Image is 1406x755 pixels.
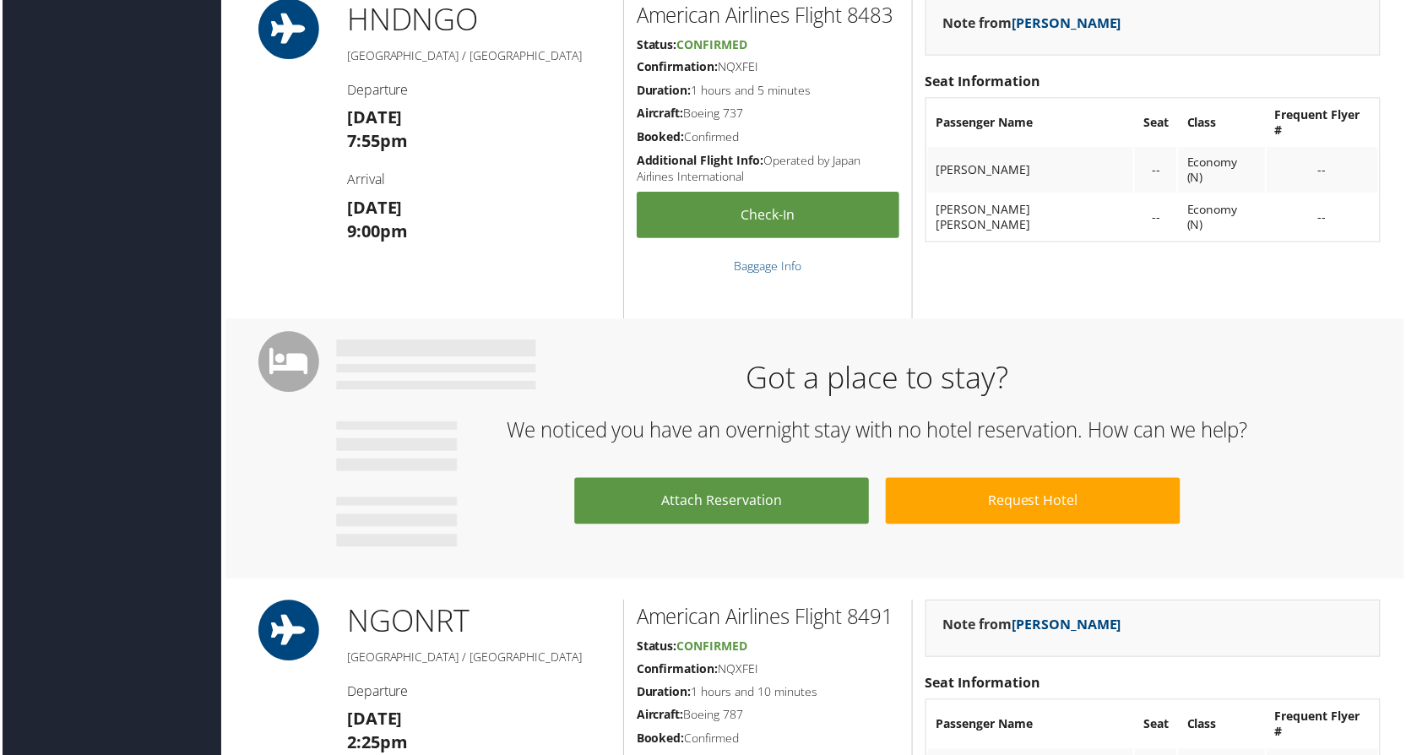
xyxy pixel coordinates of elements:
h5: NQXFEI [637,663,900,680]
h4: Departure [345,685,610,703]
h2: American Airlines Flight 8483 [637,1,900,30]
strong: Booked: [637,129,685,145]
h5: NQXFEI [637,59,900,76]
strong: [DATE] [345,710,401,733]
h5: Boeing 737 [637,106,900,122]
strong: Note from [944,617,1123,636]
h4: Departure [345,81,610,100]
td: [PERSON_NAME] [PERSON_NAME] [929,195,1135,241]
div: -- [1278,210,1372,225]
strong: Seat Information [926,676,1042,695]
h2: American Airlines Flight 8491 [637,605,900,633]
a: Attach Reservation [574,480,870,526]
strong: Note from [944,14,1123,32]
h5: 1 hours and 5 minutes [637,83,900,100]
strong: Aircraft: [637,709,684,725]
strong: Confirmation: [637,59,719,75]
strong: Additional Flight Info: [637,153,764,169]
th: Class [1181,100,1267,146]
a: Baggage Info [735,258,802,274]
strong: [DATE] [345,197,401,220]
h5: Operated by Japan Airlines International [637,153,900,186]
th: Frequent Flyer # [1269,100,1381,146]
h5: Confirmed [637,733,900,750]
strong: Status: [637,640,677,656]
th: Seat [1137,704,1179,750]
span: Confirmed [677,36,748,52]
span: Confirmed [677,640,748,656]
strong: Seat Information [926,73,1042,91]
strong: 7:55pm [345,130,406,153]
h5: [GEOGRAPHIC_DATA] / [GEOGRAPHIC_DATA] [345,651,610,668]
th: Passenger Name [929,704,1135,750]
div: -- [1145,210,1170,225]
th: Class [1181,704,1267,750]
strong: Duration: [637,83,692,99]
a: [PERSON_NAME] [1013,14,1123,32]
strong: Aircraft: [637,106,684,122]
h5: 1 hours and 10 minutes [637,687,900,703]
strong: 9:00pm [345,220,406,243]
h4: Arrival [345,171,610,189]
strong: Booked: [637,733,685,749]
h5: Boeing 787 [637,709,900,726]
a: Request Hotel [887,480,1182,526]
h1: NGO NRT [345,602,610,644]
th: Passenger Name [929,100,1135,146]
strong: [DATE] [345,106,401,129]
div: -- [1145,163,1170,178]
td: Economy (N) [1181,148,1267,193]
strong: Confirmation: [637,663,719,679]
td: Economy (N) [1181,195,1267,241]
strong: Status: [637,36,677,52]
div: -- [1278,163,1372,178]
a: [PERSON_NAME] [1013,617,1123,636]
td: [PERSON_NAME] [929,148,1135,193]
strong: Duration: [637,687,692,703]
th: Frequent Flyer # [1269,704,1381,750]
h5: Confirmed [637,129,900,146]
th: Seat [1137,100,1179,146]
h5: [GEOGRAPHIC_DATA] / [GEOGRAPHIC_DATA] [345,47,610,64]
a: Check-in [637,193,900,239]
